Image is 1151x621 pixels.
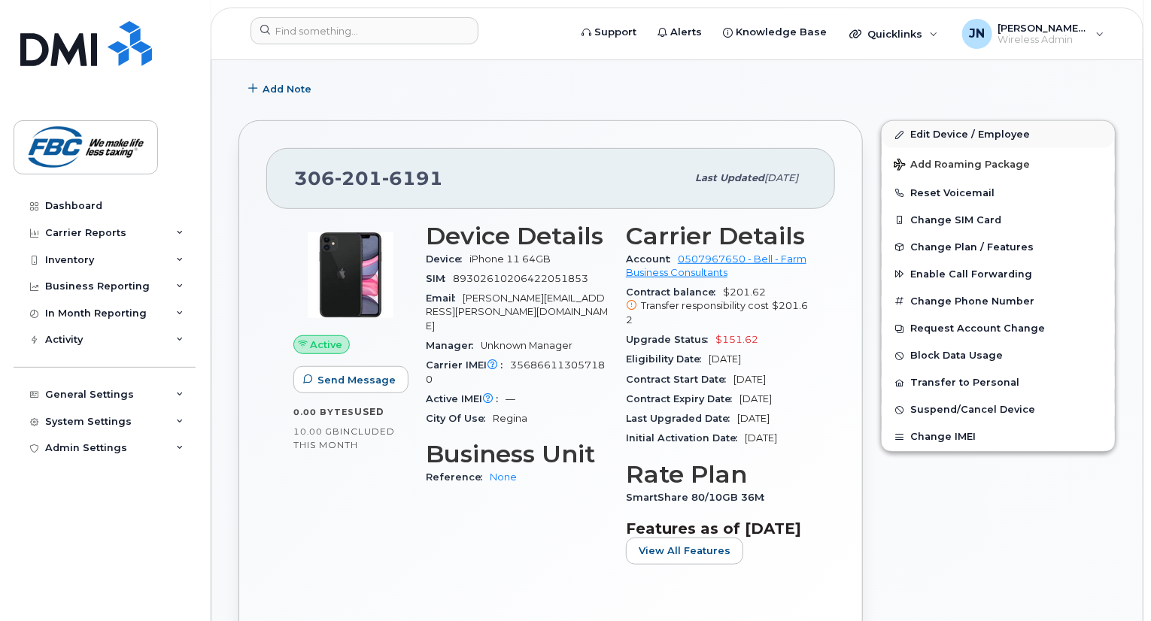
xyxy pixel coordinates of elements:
[426,393,506,404] span: Active IMEI
[745,432,777,444] span: [DATE]
[969,25,985,43] span: JN
[571,17,647,47] a: Support
[882,342,1115,369] button: Block Data Usage
[715,334,758,345] span: $151.62
[594,25,636,40] span: Support
[426,292,608,332] span: [PERSON_NAME][EMAIL_ADDRESS][PERSON_NAME][DOMAIN_NAME]
[311,338,343,352] span: Active
[426,273,453,284] span: SIM
[481,340,572,351] span: Unknown Manager
[626,353,709,365] span: Eligibility Date
[910,268,1032,280] span: Enable Call Forwarding
[998,22,1089,34] span: [PERSON_NAME] Nejo
[453,273,588,284] span: 89302610206422051853
[647,17,712,47] a: Alerts
[739,393,772,404] span: [DATE]
[317,373,396,387] span: Send Message
[626,253,806,278] a: 0507967650 - Bell - Farm Business Consultants
[709,353,741,365] span: [DATE]
[626,253,678,265] span: Account
[695,172,764,183] span: Last updated
[294,167,443,189] span: 306
[626,432,745,444] span: Initial Activation Date
[764,172,798,183] span: [DATE]
[882,207,1115,234] button: Change SIM Card
[293,366,408,393] button: Send Message
[251,17,478,44] input: Find something...
[426,359,510,371] span: Carrier IMEI
[952,19,1115,49] div: Johnson Nejo
[305,230,396,320] img: iPhone_11.jpg
[426,292,463,304] span: Email
[910,241,1034,253] span: Change Plan / Features
[626,492,772,503] span: SmartShare 80/10GB 36M
[882,180,1115,207] button: Reset Voicemail
[263,82,311,96] span: Add Note
[910,404,1035,416] span: Suspend/Cancel Device
[354,406,384,417] span: used
[998,34,1089,46] span: Wireless Admin
[882,396,1115,423] button: Suspend/Cancel Device
[426,413,493,424] span: City Of Use
[882,423,1115,450] button: Change IMEI
[882,315,1115,342] button: Request Account Change
[426,340,481,351] span: Manager
[882,121,1115,148] a: Edit Device / Employee
[626,538,743,565] button: View All Features
[490,471,517,483] a: None
[626,461,808,488] h3: Rate Plan
[506,393,515,404] span: —
[426,223,608,250] h3: Device Details
[882,234,1115,261] button: Change Plan / Features
[641,300,769,311] span: Transfer responsibility cost
[733,374,766,385] span: [DATE]
[882,369,1115,396] button: Transfer to Personal
[736,25,827,40] span: Knowledge Base
[626,413,737,424] span: Last Upgraded Date
[670,25,702,40] span: Alerts
[712,17,837,47] a: Knowledge Base
[293,407,354,417] span: 0.00 Bytes
[426,441,608,468] h3: Business Unit
[626,393,739,404] span: Contract Expiry Date
[626,374,733,385] span: Contract Start Date
[426,253,469,265] span: Device
[639,544,730,558] span: View All Features
[426,359,605,384] span: 356866113057180
[626,520,808,538] h3: Features as of [DATE]
[737,413,770,424] span: [DATE]
[626,300,808,325] span: $201.62
[626,286,808,327] span: $201.62
[469,253,551,265] span: iPhone 11 64GB
[882,148,1115,179] button: Add Roaming Package
[293,426,340,437] span: 10.00 GB
[894,159,1030,173] span: Add Roaming Package
[426,471,490,483] span: Reference
[626,334,715,345] span: Upgrade Status
[839,19,949,49] div: Quicklinks
[238,75,324,102] button: Add Note
[626,286,723,298] span: Contract balance
[882,288,1115,315] button: Change Phone Number
[293,426,395,450] span: included this month
[882,261,1115,288] button: Enable Call Forwarding
[493,413,527,424] span: Regina
[867,28,922,40] span: Quicklinks
[335,167,382,189] span: 201
[382,167,443,189] span: 6191
[626,223,808,250] h3: Carrier Details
